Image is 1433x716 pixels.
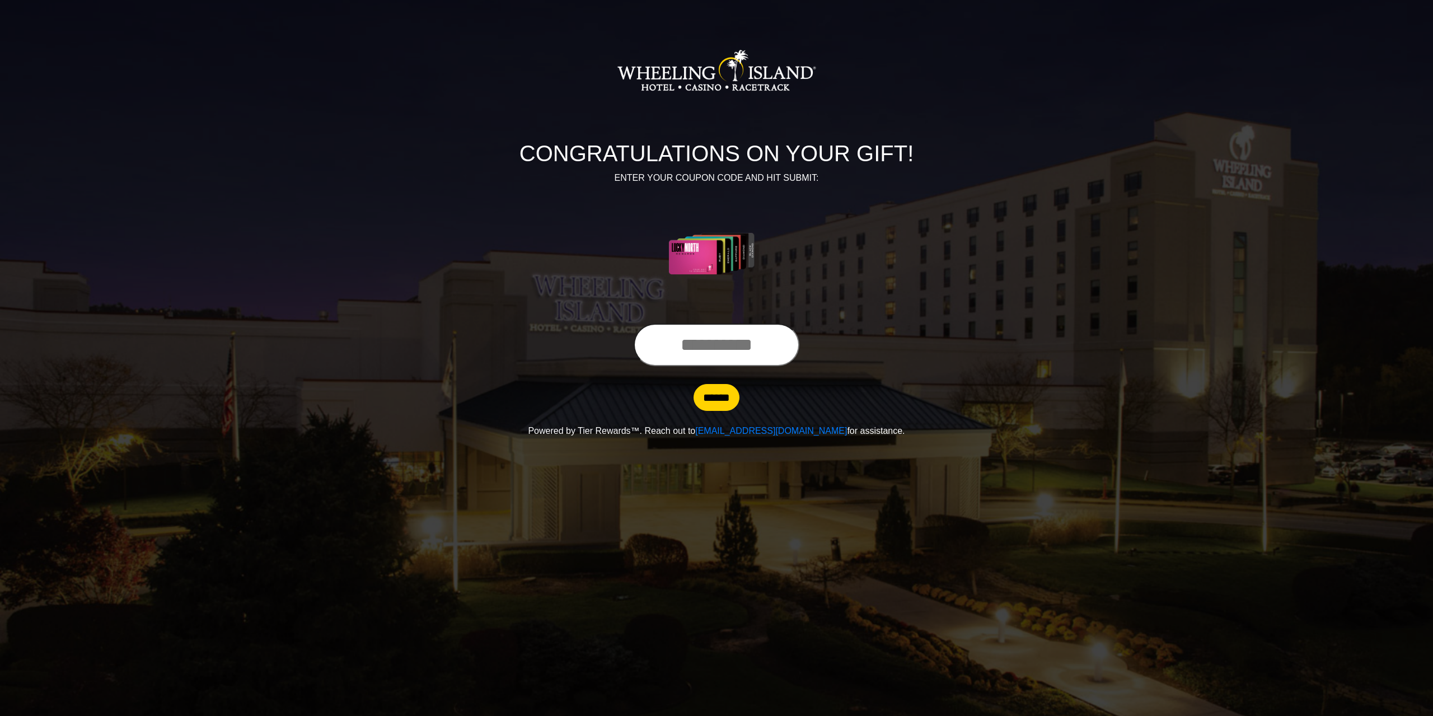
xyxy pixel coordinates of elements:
[642,198,792,310] img: Center Image
[406,171,1027,185] p: ENTER YOUR COUPON CODE AND HIT SUBMIT:
[406,140,1027,167] h1: CONGRATULATIONS ON YOUR GIFT!
[528,426,905,436] span: Powered by Tier Rewards™. Reach out to for assistance.
[695,426,847,436] a: [EMAIL_ADDRESS][DOMAIN_NAME]
[617,15,816,127] img: Logo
